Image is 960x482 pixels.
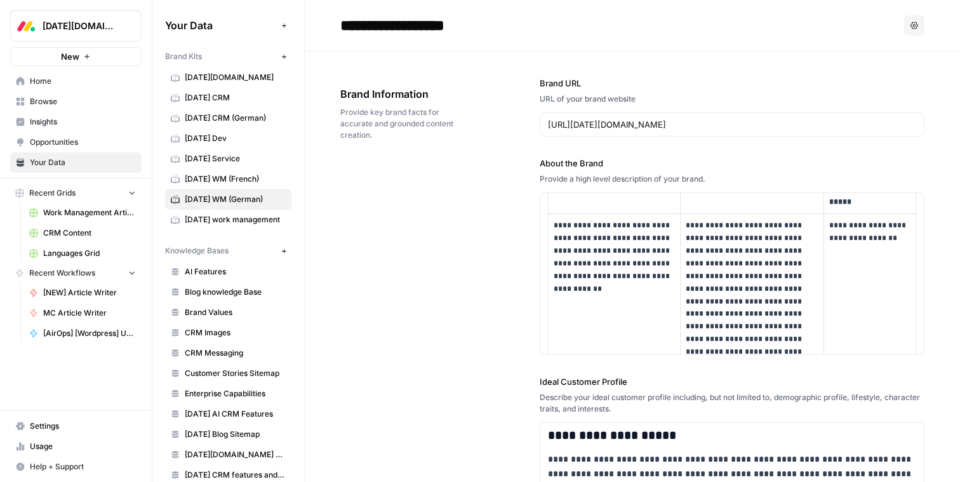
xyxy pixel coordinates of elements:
[185,214,286,225] span: [DATE] work management
[23,203,142,223] a: Work Management Article Grid
[43,307,136,319] span: MC Article Writer
[165,302,291,323] a: Brand Values
[540,157,924,170] label: About the Brand
[185,153,286,164] span: [DATE] Service
[165,210,291,230] a: [DATE] work management
[165,245,229,257] span: Knowledge Bases
[540,392,924,415] div: Describe your ideal customer profile including, but not limited to, demographic profile, lifestyl...
[540,173,924,185] div: Provide a high level description of your brand.
[165,128,291,149] a: [DATE] Dev
[10,416,142,436] a: Settings
[165,262,291,282] a: AI Features
[30,76,136,87] span: Home
[15,15,37,37] img: Monday.com Logo
[185,368,286,379] span: Customer Stories Sitemap
[10,47,142,66] button: New
[23,243,142,264] a: Languages Grid
[23,283,142,303] a: [NEW] Article Writer
[30,157,136,168] span: Your Data
[43,227,136,239] span: CRM Content
[185,173,286,185] span: [DATE] WM (French)
[185,194,286,205] span: [DATE] WM (German)
[29,267,95,279] span: Recent Workflows
[185,469,286,481] span: [DATE] CRM features and use cases
[23,303,142,323] a: MC Article Writer
[165,323,291,343] a: CRM Images
[10,436,142,457] a: Usage
[61,50,79,63] span: New
[165,169,291,189] a: [DATE] WM (French)
[29,187,76,199] span: Recent Grids
[548,118,916,131] input: www.sundaysoccer.com
[10,184,142,203] button: Recent Grids
[10,264,142,283] button: Recent Workflows
[185,429,286,440] span: [DATE] Blog Sitemap
[165,282,291,302] a: Blog knowledge Base
[10,10,142,42] button: Workspace: Monday.com
[10,152,142,173] a: Your Data
[43,328,136,339] span: [AirOps] [Wordpress] Update Cornerstone Post
[10,112,142,132] a: Insights
[185,92,286,104] span: [DATE] CRM
[185,286,286,298] span: Blog knowledge Base
[43,287,136,298] span: [NEW] Article Writer
[185,307,286,318] span: Brand Values
[185,408,286,420] span: [DATE] AI CRM Features
[165,51,202,62] span: Brand Kits
[340,86,469,102] span: Brand Information
[185,327,286,338] span: CRM Images
[540,93,924,105] div: URL of your brand website
[185,449,286,460] span: [DATE][DOMAIN_NAME] AI offering
[165,404,291,424] a: [DATE] AI CRM Features
[165,424,291,445] a: [DATE] Blog Sitemap
[10,132,142,152] a: Opportunities
[340,107,469,141] span: Provide key brand facts for accurate and grounded content creation.
[23,223,142,243] a: CRM Content
[30,420,136,432] span: Settings
[165,67,291,88] a: [DATE][DOMAIN_NAME]
[43,207,136,218] span: Work Management Article Grid
[185,347,286,359] span: CRM Messaging
[10,71,142,91] a: Home
[185,388,286,399] span: Enterprise Capabilities
[165,445,291,465] a: [DATE][DOMAIN_NAME] AI offering
[43,20,119,32] span: [DATE][DOMAIN_NAME]
[185,266,286,278] span: AI Features
[23,323,142,344] a: [AirOps] [Wordpress] Update Cornerstone Post
[185,112,286,124] span: [DATE] CRM (German)
[165,343,291,363] a: CRM Messaging
[10,457,142,477] button: Help + Support
[30,461,136,472] span: Help + Support
[185,133,286,144] span: [DATE] Dev
[165,384,291,404] a: Enterprise Capabilities
[165,18,276,33] span: Your Data
[30,116,136,128] span: Insights
[30,96,136,107] span: Browse
[540,375,924,388] label: Ideal Customer Profile
[165,363,291,384] a: Customer Stories Sitemap
[30,137,136,148] span: Opportunities
[165,189,291,210] a: [DATE] WM (German)
[165,88,291,108] a: [DATE] CRM
[43,248,136,259] span: Languages Grid
[540,77,924,90] label: Brand URL
[185,72,286,83] span: [DATE][DOMAIN_NAME]
[30,441,136,452] span: Usage
[10,91,142,112] a: Browse
[165,108,291,128] a: [DATE] CRM (German)
[165,149,291,169] a: [DATE] Service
